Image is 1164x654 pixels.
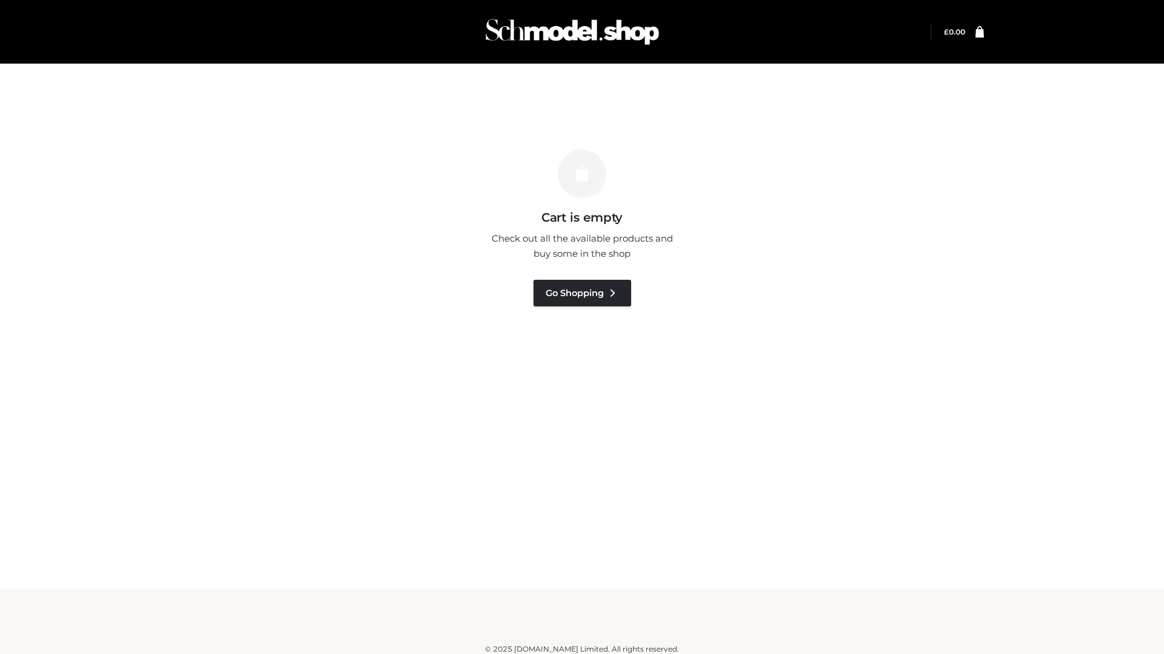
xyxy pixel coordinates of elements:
[944,27,965,36] a: £0.00
[207,210,957,225] h3: Cart is empty
[944,27,949,36] span: £
[944,27,965,36] bdi: 0.00
[481,8,663,56] img: Schmodel Admin 964
[485,231,679,262] p: Check out all the available products and buy some in the shop
[533,280,631,306] a: Go Shopping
